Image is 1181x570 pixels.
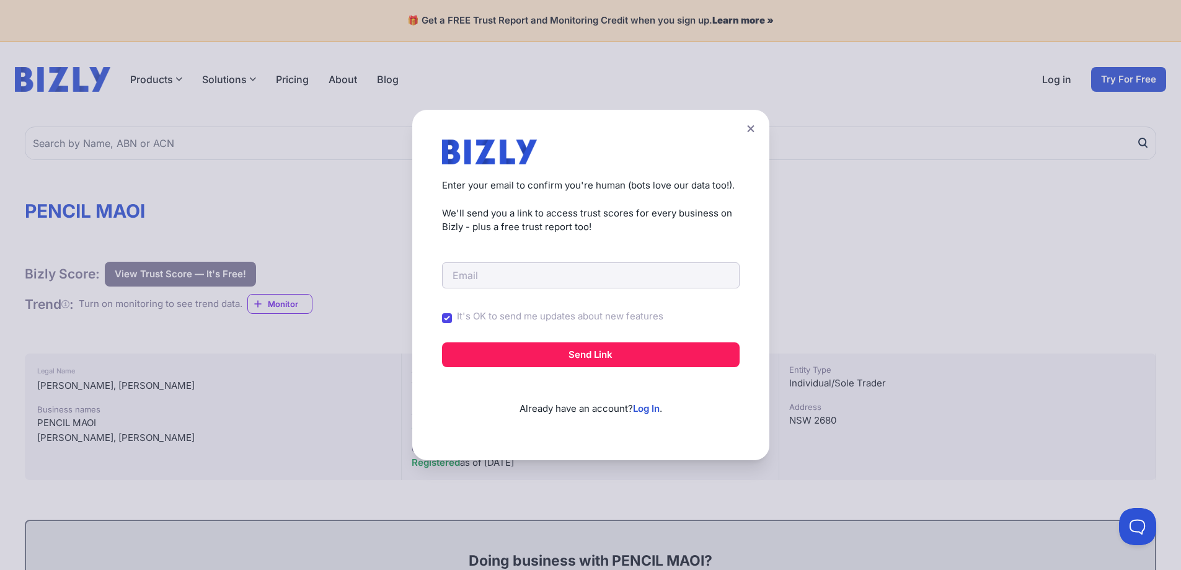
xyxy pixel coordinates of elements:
[442,342,740,367] button: Send Link
[457,309,663,324] label: It's OK to send me updates about new features
[633,403,660,414] a: Log In
[442,140,537,164] img: bizly_logo.svg
[442,382,740,416] p: Already have an account? .
[1119,508,1156,545] iframe: Toggle Customer Support
[442,262,740,288] input: Email
[442,179,740,193] p: Enter your email to confirm you're human (bots love our data too!).
[442,207,740,234] p: We'll send you a link to access trust scores for every business on Bizly - plus a free trust repo...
